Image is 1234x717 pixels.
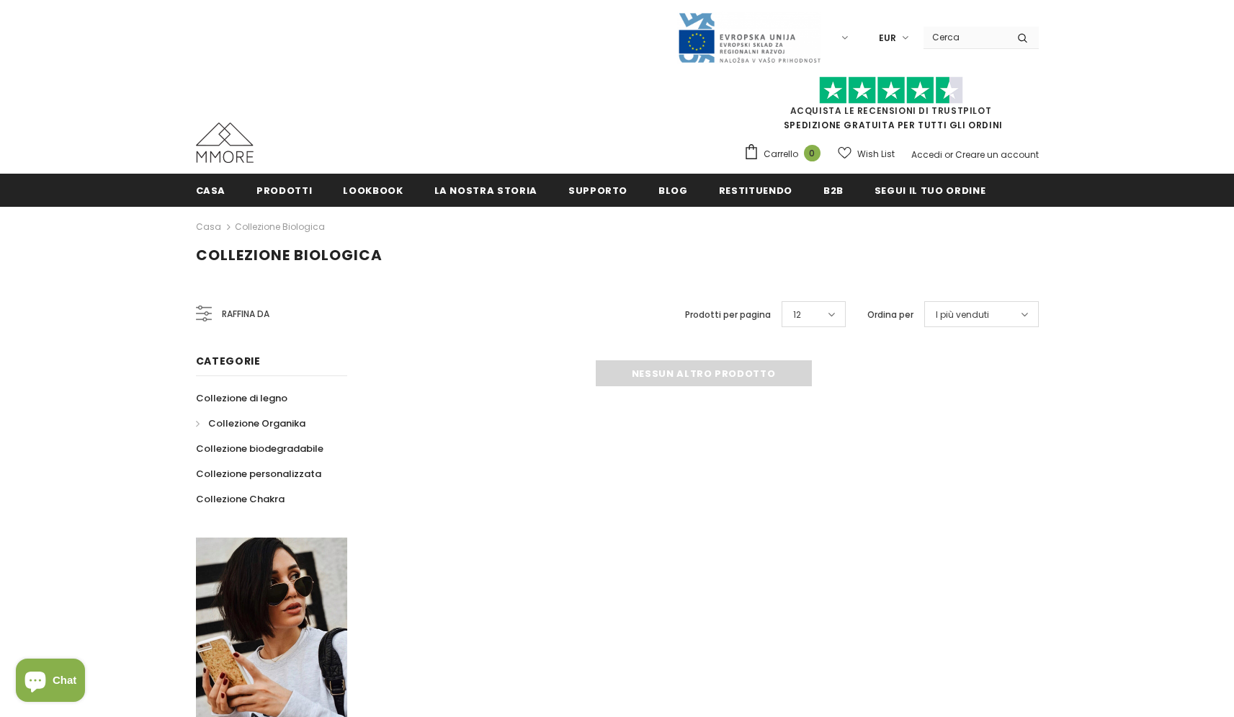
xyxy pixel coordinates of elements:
a: B2B [823,174,844,206]
a: Prodotti [256,174,312,206]
span: Segui il tuo ordine [875,184,985,197]
span: Collezione personalizzata [196,467,321,481]
a: Accedi [911,148,942,161]
inbox-online-store-chat: Shopify online store chat [12,659,89,705]
a: Casa [196,174,226,206]
a: Collezione Organika [196,411,305,436]
span: Collezione di legno [196,391,287,405]
a: Lookbook [343,174,403,206]
span: Blog [658,184,688,197]
a: Collezione personalizzata [196,461,321,486]
a: La nostra storia [434,174,537,206]
span: Categorie [196,354,261,368]
span: 0 [804,145,821,161]
a: Collezione biologica [235,221,325,233]
span: Casa [196,184,226,197]
img: Fidati di Pilot Stars [819,76,963,104]
span: Restituendo [719,184,792,197]
a: Acquista le recensioni di TrustPilot [790,104,992,117]
span: Wish List [857,147,895,161]
a: Creare un account [955,148,1039,161]
a: Segui il tuo ordine [875,174,985,206]
span: EUR [879,31,896,45]
a: Collezione di legno [196,386,287,411]
span: Lookbook [343,184,403,197]
label: Ordina per [867,308,913,322]
a: Collezione biodegradabile [196,436,323,461]
span: supporto [568,184,627,197]
span: Carrello [764,147,798,161]
a: supporto [568,174,627,206]
span: 12 [793,308,801,322]
span: SPEDIZIONE GRATUITA PER TUTTI GLI ORDINI [743,83,1039,131]
input: Search Site [924,27,1006,48]
span: Collezione biodegradabile [196,442,323,455]
span: I più venduti [936,308,989,322]
img: Casi MMORE [196,123,254,163]
a: Collezione Chakra [196,486,285,512]
span: La nostra storia [434,184,537,197]
span: Prodotti [256,184,312,197]
span: B2B [823,184,844,197]
span: Collezione Chakra [196,492,285,506]
a: Restituendo [719,174,792,206]
a: Javni Razpis [677,31,821,43]
span: or [944,148,953,161]
label: Prodotti per pagina [685,308,771,322]
a: Wish List [838,141,895,166]
a: Carrello 0 [743,143,828,165]
span: Collezione Organika [208,417,305,430]
img: Javni Razpis [677,12,821,64]
a: Casa [196,218,221,236]
a: Blog [658,174,688,206]
span: Collezione biologica [196,245,383,265]
span: Raffina da [222,306,269,322]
